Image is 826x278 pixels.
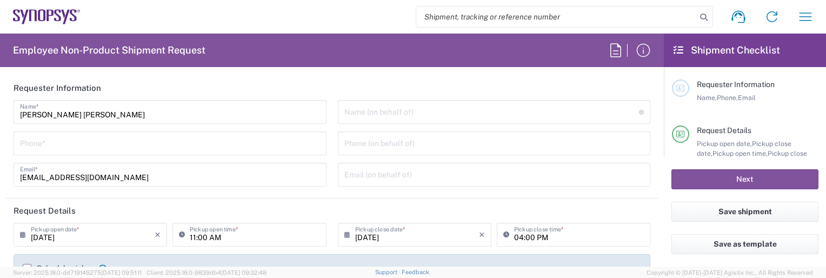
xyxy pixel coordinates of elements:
[101,269,142,276] span: [DATE] 09:51:11
[738,94,756,102] span: Email
[13,44,205,57] h2: Employee Non-Product Shipment Request
[221,269,267,276] span: [DATE] 09:32:48
[712,149,768,157] span: Pickup open time,
[697,140,752,148] span: Pickup open date,
[697,126,751,135] span: Request Details
[155,226,161,243] i: ×
[402,269,429,275] a: Feedback
[14,83,101,94] h2: Requester Information
[146,269,267,276] span: Client: 2025.18.0-9839db4
[697,94,717,102] span: Name,
[375,269,402,275] a: Support
[671,202,818,222] button: Save shipment
[671,234,818,254] button: Save as template
[674,44,780,57] h2: Shipment Checklist
[647,268,813,277] span: Copyright © [DATE]-[DATE] Agistix Inc., All Rights Reserved
[717,94,738,102] span: Phone,
[671,169,818,189] button: Next
[479,226,485,243] i: ×
[416,6,696,27] input: Shipment, tracking or reference number
[697,80,775,89] span: Requester Information
[23,264,95,273] label: Schedule pickup
[14,206,76,216] h2: Request Details
[13,269,142,276] span: Server: 2025.18.0-dd719145275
